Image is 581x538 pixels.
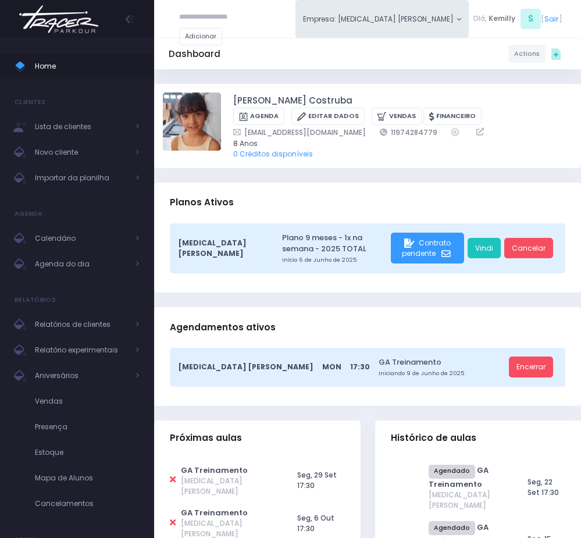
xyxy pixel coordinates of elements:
[350,362,370,372] span: 17:30
[322,362,341,372] span: Mon
[233,127,366,138] a: [EMAIL_ADDRESS][DOMAIN_NAME]
[473,13,487,24] span: Olá,
[509,357,553,377] a: Encerrar
[181,476,276,497] span: [MEDICAL_DATA] [PERSON_NAME]
[35,419,140,434] span: Presença
[527,477,559,497] span: Seg, 22 Set 17:30
[35,59,140,74] span: Home
[468,238,501,259] a: Vindi
[35,119,128,134] span: Lista de clientes
[233,149,313,159] a: 0 Créditos disponíveis
[544,13,559,24] a: Sair
[15,288,56,312] h4: Relatórios
[402,238,451,258] span: Contrato pendente
[15,202,43,226] h4: Agenda
[179,238,265,259] span: [MEDICAL_DATA] [PERSON_NAME]
[372,108,421,126] a: Vendas
[282,232,388,255] a: Plano 9 meses - 1x na semana - 2025 TOTAL
[429,521,475,535] span: Agendado
[35,145,128,160] span: Novo cliente
[379,357,505,368] a: GA Treinamento
[35,496,140,511] span: Cancelamentos
[35,343,128,358] span: Relatório experimentais
[179,28,222,45] a: Adicionar
[291,108,365,126] a: Editar Dados
[35,231,128,246] span: Calendário
[297,470,337,490] span: Seg, 29 Set 17:30
[489,13,515,24] span: Kemilly
[469,7,566,31] div: [ ]
[380,127,437,138] a: 11974284779
[35,317,128,332] span: Relatórios de clientes
[170,311,276,344] h3: Agendamentos ativos
[35,256,128,272] span: Agenda do dia
[508,45,546,62] a: Actions
[163,92,221,151] img: Julia Bergo Costruba
[391,433,476,443] span: Histórico de aulas
[35,471,140,486] span: Mapa de Alunos
[169,49,220,59] h5: Dashboard
[233,138,558,149] span: 8 Anos
[170,186,234,220] h3: Planos Ativos
[429,465,475,479] span: Agendado
[297,513,334,533] span: Seg, 6 Out 17:30
[181,507,248,518] a: GA Treinamento
[379,369,505,377] small: Iniciando 9 de Junho de 2025
[170,433,242,443] span: Próximas aulas
[35,170,128,186] span: Importar da planilha
[429,490,507,511] span: [MEDICAL_DATA] [PERSON_NAME]
[282,256,388,264] small: Início 6 de Junho de 2025
[504,238,553,259] a: Cancelar
[35,394,140,409] span: Vendas
[423,108,482,126] a: Financeiro
[521,9,541,29] span: S
[233,94,352,108] a: [PERSON_NAME] Costruba
[179,362,313,372] span: [MEDICAL_DATA] [PERSON_NAME]
[15,91,45,114] h4: Clientes
[35,368,128,383] span: Aniversários
[233,108,284,126] a: Agenda
[181,465,248,476] a: GA Treinamento
[35,445,140,460] span: Estoque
